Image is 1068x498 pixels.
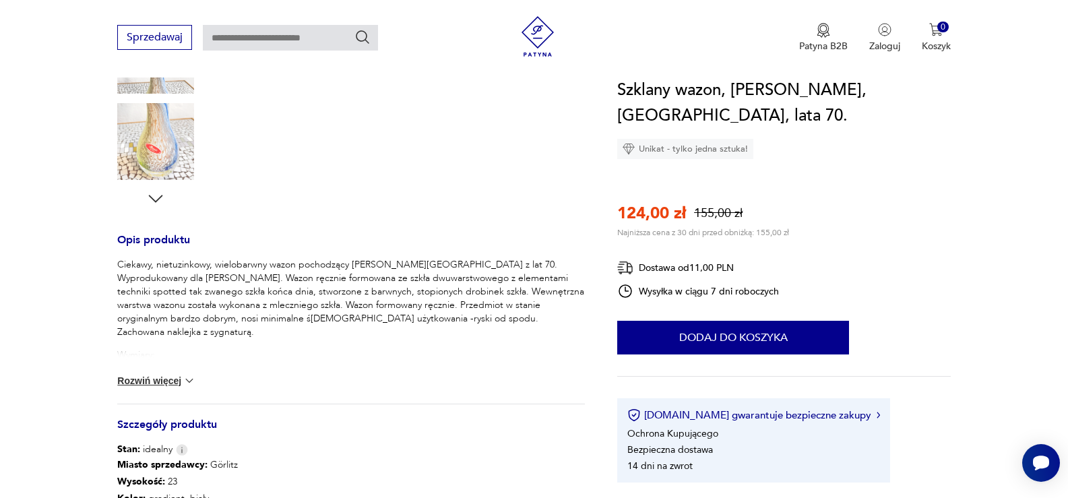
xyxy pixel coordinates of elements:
[929,23,943,36] img: Ikona koszyka
[117,25,192,50] button: Sprzedawaj
[117,34,192,43] a: Sprzedawaj
[617,202,686,224] p: 124,00 zł
[627,408,641,422] img: Ikona certyfikatu
[354,29,371,45] button: Szukaj
[877,412,881,418] img: Ikona strzałki w prawo
[117,236,585,258] h3: Opis produktu
[799,23,848,53] a: Ikona medaluPatyna B2B
[694,205,743,222] p: 155,00 zł
[799,23,848,53] button: Patyna B2B
[517,16,558,57] img: Patyna - sklep z meblami i dekoracjami vintage
[799,40,848,53] p: Patyna B2B
[817,23,830,38] img: Ikona medalu
[617,227,789,238] p: Najniższa cena z 30 dni przed obniżką: 155,00 zł
[937,22,949,33] div: 0
[627,460,693,472] li: 14 dni na zwrot
[1022,444,1060,482] iframe: Smartsupp widget button
[922,40,951,53] p: Koszyk
[117,443,140,456] b: Stan:
[627,427,718,440] li: Ochrona Kupującego
[117,443,172,456] span: idealny
[117,348,585,362] p: Wymiary:
[117,456,245,473] p: Görlitz
[617,283,779,299] div: Wysyłka w ciągu 7 dni roboczych
[117,475,165,488] b: Wysokość :
[617,321,849,354] button: Dodaj do koszyka
[617,259,779,276] div: Dostawa od 11,00 PLN
[922,23,951,53] button: 0Koszyk
[617,139,753,159] div: Unikat - tylko jedna sztuka!
[183,374,196,387] img: chevron down
[623,143,635,155] img: Ikona diamentu
[117,421,585,443] h3: Szczegóły produktu
[869,40,900,53] p: Zaloguj
[627,408,880,422] button: [DOMAIN_NAME] gwarantuje bezpieczne zakupy
[117,374,195,387] button: Rozwiń więcej
[878,23,891,36] img: Ikonka użytkownika
[869,23,900,53] button: Zaloguj
[627,443,713,456] li: Bezpieczna dostawa
[176,444,188,456] img: Info icon
[117,473,245,490] p: 23
[617,259,633,276] img: Ikona dostawy
[117,258,585,339] p: Ciekawy, nietuzinkowy, wielobarwny wazon pochodzący [PERSON_NAME][GEOGRAPHIC_DATA] z lat 70. Wypr...
[117,103,194,180] img: Zdjęcie produktu Szklany wazon, Joska Kristall Mundgeblasen, Niemcy, lata 70.
[117,458,208,471] b: Miasto sprzedawcy :
[617,77,951,129] h1: Szklany wazon, [PERSON_NAME], [GEOGRAPHIC_DATA], lata 70.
